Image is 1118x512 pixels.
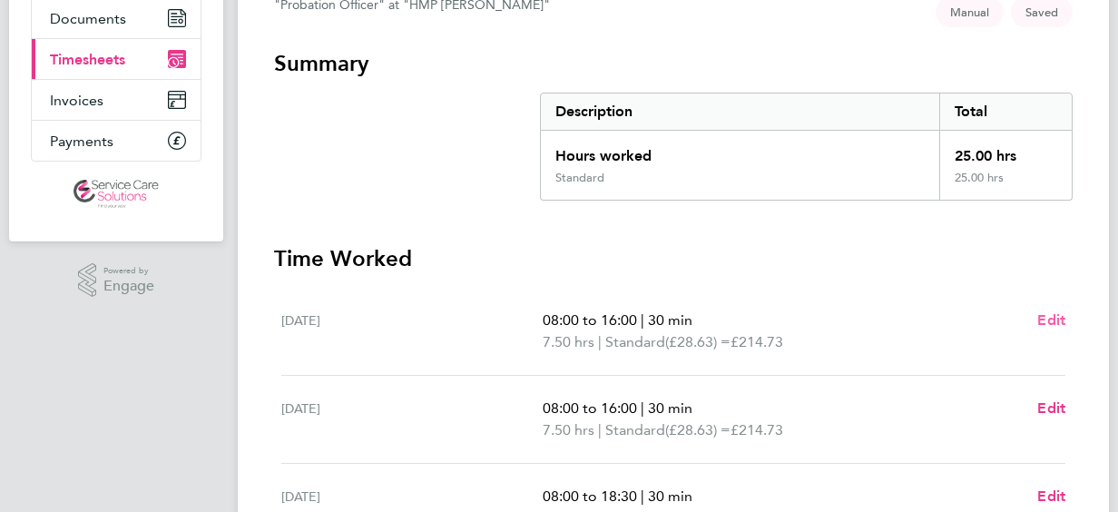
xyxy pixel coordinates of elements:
span: Engage [103,279,154,294]
a: Payments [32,121,201,161]
span: Edit [1037,311,1065,329]
div: 25.00 hrs [939,171,1072,200]
span: 30 min [648,399,692,417]
a: Go to home page [31,180,201,209]
span: (£28.63) = [665,333,731,350]
a: Invoices [32,80,201,120]
span: 08:00 to 16:00 [543,311,637,329]
span: 30 min [648,487,692,505]
span: Invoices [50,92,103,109]
div: Summary [540,93,1073,201]
span: Edit [1037,487,1065,505]
a: Timesheets [32,39,201,79]
span: Payments [50,133,113,150]
div: Description [541,94,939,130]
span: Standard [605,419,665,441]
span: 30 min [648,311,692,329]
span: Standard [605,331,665,353]
span: | [598,333,602,350]
span: (£28.63) = [665,421,731,438]
div: 25.00 hrs [939,131,1072,171]
a: Edit [1037,310,1065,331]
span: Powered by [103,263,154,279]
span: | [641,487,644,505]
a: Powered byEngage [78,263,155,298]
span: 7.50 hrs [543,333,594,350]
h3: Summary [274,49,1073,78]
span: | [641,399,644,417]
span: 08:00 to 16:00 [543,399,637,417]
span: Edit [1037,399,1065,417]
span: 7.50 hrs [543,421,594,438]
span: 08:00 to 18:30 [543,487,637,505]
span: £214.73 [731,421,783,438]
img: servicecare-logo-retina.png [74,180,159,209]
h3: Time Worked [274,244,1073,273]
span: Documents [50,10,126,27]
div: Hours worked [541,131,939,171]
a: Edit [1037,486,1065,507]
span: Timesheets [50,51,125,68]
span: | [598,421,602,438]
span: £214.73 [731,333,783,350]
div: [DATE] [281,310,543,353]
span: | [641,311,644,329]
div: Standard [555,171,604,185]
a: Edit [1037,398,1065,419]
div: Total [939,94,1072,130]
div: [DATE] [281,398,543,441]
